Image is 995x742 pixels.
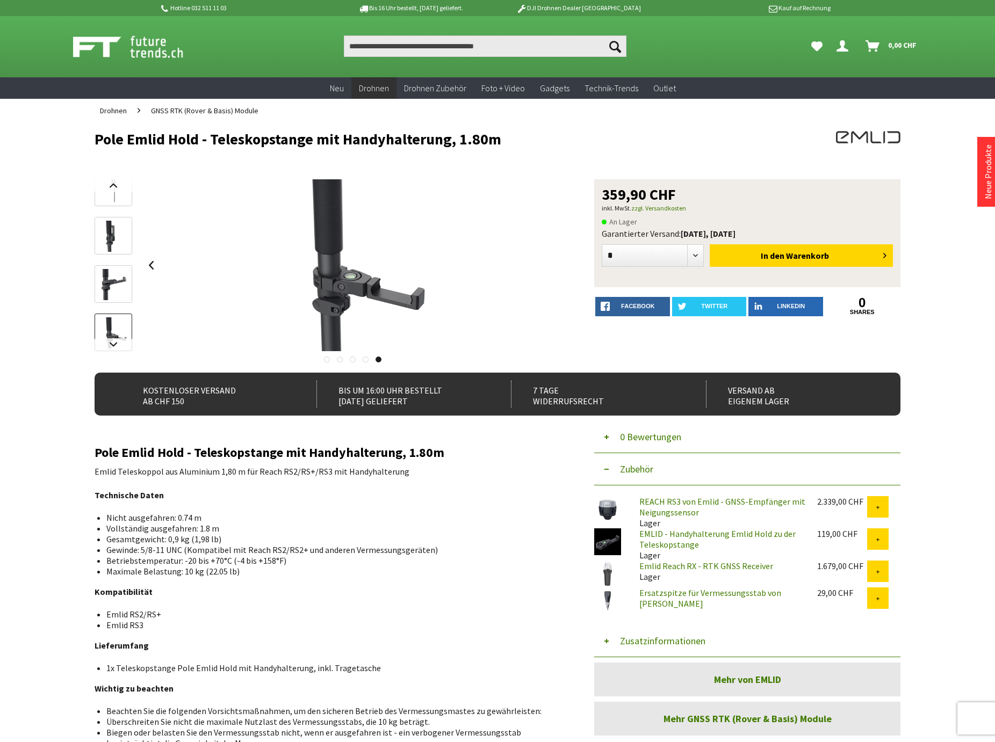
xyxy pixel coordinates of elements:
[316,381,488,408] div: Bis um 16:00 Uhr bestellt [DATE] geliefert
[817,561,867,571] div: 1.679,00 CHF
[983,144,993,199] a: Neue Produkte
[817,587,867,598] div: 29,00 CHF
[330,83,344,93] span: Neu
[495,2,662,14] p: DJI Drohnen Dealer [GEOGRAPHIC_DATA]
[602,187,676,202] span: 359,90 CHF
[106,716,553,727] li: Überschreiten Sie nicht die maximale Nutzlast des Vermessungsstabs, die 10 kg beträgt.
[604,35,626,57] button: Suchen
[100,106,127,115] span: Drohnen
[106,523,553,534] li: Vollständig ausgefahren: 1.8 m
[706,381,877,408] div: Versand ab eigenem Lager
[653,83,676,93] span: Outlet
[594,421,900,453] button: 0 Bewertungen
[511,381,682,408] div: 7 Tage Widerrufsrecht
[151,106,258,115] span: GNSS RTK (Rover & Basis) Module
[825,309,900,316] a: shares
[95,640,149,651] strong: Lieferumfang
[817,528,867,539] div: 119,00 CHF
[888,37,917,54] span: 0,00 CHF
[761,250,784,261] span: In den
[344,35,626,57] input: Produkt, Marke, Kategorie, EAN, Artikelnummer…
[594,453,900,485] button: Zubehör
[602,228,893,239] div: Garantierter Versand:
[95,683,174,694] strong: Wichtig zu beachten
[359,83,389,93] span: Drohnen
[106,566,553,577] li: Maximale Belastung: 10 kg (22.05 lb)
[836,131,900,143] img: EMLID
[532,77,577,99] a: Gadgets
[639,528,796,550] a: EMLID - Handyhalterung Emlid Hold zu der Teleskopstange
[95,586,153,597] strong: Kompatibilität
[621,303,654,309] span: facebook
[710,244,893,267] button: In den Warenkorb
[121,381,293,408] div: Kostenloser Versand ab CHF 150
[95,131,739,147] h1: Pole Emlid Hold - Teleskopstange mit Handyhalterung, 1.80m
[825,297,900,309] a: 0
[639,496,805,518] a: REACH RS3 von Emlid - GNSS-Empfänger mit Neigungssensor
[631,496,809,528] div: Lager
[786,250,829,261] span: Warenkorb
[594,561,621,587] img: Emlid Reach RX - RTK GNSS Receiver
[95,466,409,477] span: Emlid Teleskoppol aus Aluminium 1,80 m für Reach RS2/RS+/RS3 mit Handyhalterung
[106,534,553,544] li: Gesamtgewicht: 0,9 kg (1,98 lb)
[106,609,553,620] li: Emlid RS2/RS+
[777,303,805,309] span: LinkedIn
[474,77,532,99] a: Foto + Video
[631,528,809,561] div: Lager
[639,587,781,609] a: Ersatzspitze für Vermessungsstab von [PERSON_NAME]
[481,83,525,93] span: Foto + Video
[662,2,830,14] p: Kauf auf Rechnung
[577,77,646,99] a: Technik-Trends
[351,77,396,99] a: Drohnen
[806,35,828,57] a: Meine Favoriten
[594,528,621,555] img: EMLID - Handyhalterung Emlid Hold zu der Teleskopstange
[631,561,809,582] div: Lager
[594,496,621,523] img: REACH RS3 von Emlid - GNSS-Empfänger mit Neigungssensor
[106,555,553,566] li: Betriebstemperatur: -20 bis +70°C (-4 bis +158°F)
[73,33,207,60] img: Shop Futuretrends - zur Startseite wechseln
[594,587,621,614] img: Ersatzspitze für Vermessungsstab von Emlid
[832,35,857,57] a: Dein Konto
[585,83,638,93] span: Technik-Trends
[396,77,474,99] a: Drohnen Zubehör
[540,83,569,93] span: Gadgets
[95,99,132,122] a: Drohnen
[748,297,823,316] a: LinkedIn
[701,303,727,309] span: twitter
[817,496,867,507] div: 2.339,00 CHF
[631,204,686,212] a: zzgl. Versandkosten
[106,705,553,716] li: Beachten Sie die folgenden Vorsichtsmaßnahmen, um den sicheren Betrieb des Vermessungsmastes zu g...
[95,446,562,460] h2: Pole Emlid Hold - Teleskopstange mit Handyhalterung, 1.80m
[861,35,922,57] a: Warenkorb
[106,620,553,630] li: Emlid RS3
[672,297,747,316] a: twitter
[106,512,553,523] li: Nicht ausgefahren: 0.74 m
[595,297,670,316] a: facebook
[681,228,736,239] b: [DATE], [DATE]
[594,702,900,736] a: Mehr GNSS RTK (Rover & Basis) Module
[106,663,553,673] li: 1x Teleskopstange Pole Emlid Hold mit Handyhalterung, inkl. Tragetasche
[404,83,466,93] span: Drohnen Zubehör
[327,2,494,14] p: Bis 16 Uhr bestellt, [DATE] geliefert.
[322,77,351,99] a: Neu
[594,663,900,696] a: Mehr von EMLID
[639,561,773,571] a: Emlid Reach RX - RTK GNSS Receiver
[602,215,637,228] span: An Lager
[594,625,900,657] button: Zusatzinformationen
[106,544,553,555] li: Gewinde: 5/8-11 UNC (Kompatibel mit Reach RS2/RS2+ und anderen Vermessungsgeräten)
[95,490,164,500] strong: Technische Daten
[146,99,264,122] a: GNSS RTK (Rover & Basis) Module
[602,202,893,215] p: inkl. MwSt.
[646,77,683,99] a: Outlet
[159,2,327,14] p: Hotline 032 511 11 03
